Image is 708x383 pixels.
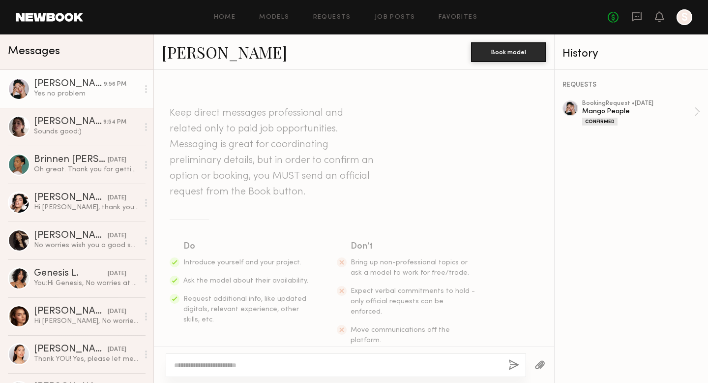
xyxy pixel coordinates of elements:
[34,231,108,241] div: [PERSON_NAME]
[108,307,126,317] div: [DATE]
[582,118,618,126] div: Confirmed
[34,203,139,212] div: Hi [PERSON_NAME], thank you so much for reaching out and for your kind words! I’d love to learn m...
[34,117,103,127] div: [PERSON_NAME]
[108,345,126,354] div: [DATE]
[214,14,236,21] a: Home
[471,47,546,56] a: Book model
[34,354,139,364] div: Thank YOU! Yes, please let me know if there’s ever anything else I can do for you!
[439,14,477,21] a: Favorites
[351,259,469,276] span: Bring up non-professional topics or ask a model to work for free/trade.
[34,193,108,203] div: [PERSON_NAME]
[104,80,126,89] div: 9:56 PM
[34,279,139,288] div: You: Hi Genesis, No worries at all!! Are you free at all [DATE] or [DATE]?
[183,259,301,266] span: Introduce yourself and your project.
[375,14,415,21] a: Job Posts
[183,240,309,254] div: Do
[34,127,139,136] div: Sounds good:)
[34,89,139,98] div: Yes no problem
[162,41,287,63] a: [PERSON_NAME]
[170,105,376,200] header: Keep direct messages professional and related only to paid job opportunities. Messaging is great ...
[8,46,60,57] span: Messages
[34,345,108,354] div: [PERSON_NAME]
[351,288,475,315] span: Expect verbal commitments to hold - only official requests can be enforced.
[108,231,126,241] div: [DATE]
[259,14,289,21] a: Models
[351,240,476,254] div: Don’t
[34,165,139,174] div: Oh great. Thank you for getting back to me with the additional information! Would it be possible ...
[677,9,692,25] a: S
[103,118,126,127] div: 9:54 PM
[582,100,700,126] a: bookingRequest •[DATE]Mango PeopleConfirmed
[471,42,546,62] button: Book model
[582,100,694,107] div: booking Request • [DATE]
[34,307,108,317] div: [PERSON_NAME]
[183,296,306,323] span: Request additional info, like updated digitals, relevant experience, other skills, etc.
[562,82,700,89] div: REQUESTS
[108,156,126,165] div: [DATE]
[108,193,126,203] div: [DATE]
[313,14,351,21] a: Requests
[183,278,308,284] span: Ask the model about their availability.
[34,155,108,165] div: Brinnen [PERSON_NAME]
[108,269,126,279] div: [DATE]
[34,241,139,250] div: No worries wish you a good shoot!
[34,317,139,326] div: Hi [PERSON_NAME], No worries at all, and thank you so much for getting back to me :) Absolutely —...
[34,79,104,89] div: [PERSON_NAME]
[34,269,108,279] div: Genesis L.
[562,48,700,60] div: History
[351,327,450,344] span: Move communications off the platform.
[582,107,694,116] div: Mango People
